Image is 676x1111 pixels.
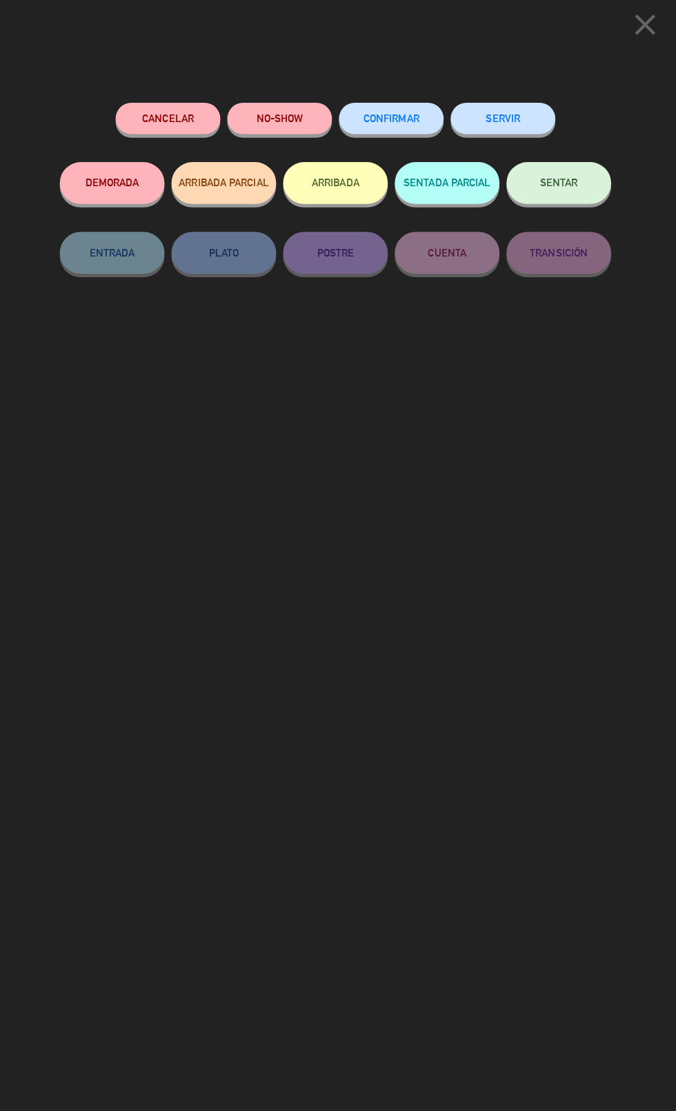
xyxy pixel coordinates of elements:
button: DEMORADA [66,164,169,206]
button: TRANSICIÓN [507,233,610,274]
button: ARRIBADA PARCIAL [176,164,279,206]
button: PLATO [176,233,279,274]
button: close [623,10,666,51]
button: CUENTA [397,233,500,274]
button: POSTRE [286,233,390,274]
button: Cancelar [121,106,224,137]
span: ARRIBADA PARCIAL [183,179,272,190]
button: SENTADA PARCIAL [397,164,500,206]
span: SENTAR [540,179,577,190]
button: SERVIR [452,106,555,137]
i: close [627,11,662,46]
span: CONFIRMAR [366,115,421,127]
button: SENTAR [507,164,610,206]
button: NO-SHOW [231,106,335,137]
button: ARRIBADA [286,164,390,206]
button: ENTRADA [66,233,169,274]
button: CONFIRMAR [341,106,445,137]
